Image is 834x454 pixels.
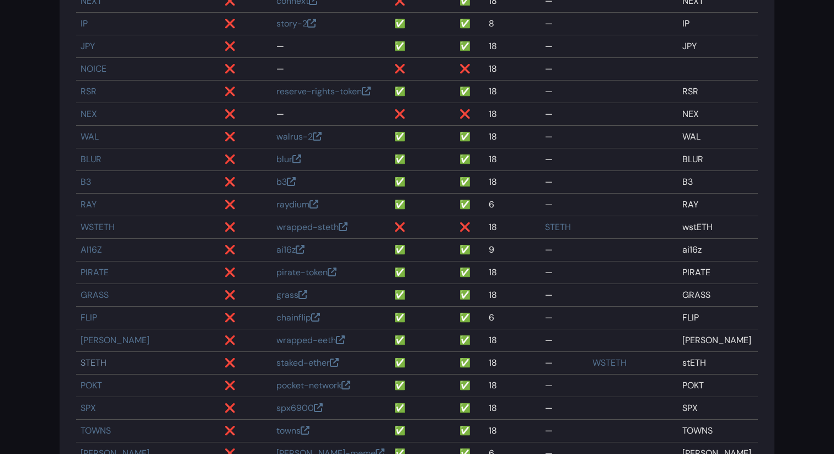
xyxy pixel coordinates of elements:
td: — [541,126,588,148]
td: 18 [484,352,541,375]
td: ✅ [455,397,484,420]
td: — [272,103,390,126]
td: ✅ [455,261,484,284]
td: WAL [678,126,758,148]
a: b3 [276,176,296,188]
td: stETH [678,352,758,375]
a: STETH [545,221,571,233]
td: 18 [484,329,541,352]
a: walrus-2 [276,131,322,142]
td: ✅ [390,307,455,329]
td: ✅ [390,239,455,261]
a: blur [276,153,301,165]
td: — [541,103,588,126]
td: ✅ [455,81,484,103]
td: ✅ [455,126,484,148]
td: ❌ [220,35,272,58]
td: ✅ [455,148,484,171]
td: 9 [484,239,541,261]
td: ❌ [220,13,272,35]
a: SPX [81,402,96,414]
td: ❌ [220,171,272,194]
td: — [541,35,588,58]
a: AI16Z [81,244,102,255]
td: B3 [678,171,758,194]
a: wrapped-steth [276,221,347,233]
td: — [541,375,588,397]
td: 18 [484,35,541,58]
a: ai16z [276,244,304,255]
td: FLIP [678,307,758,329]
a: pirate-token [276,266,336,278]
td: JPY [678,35,758,58]
td: ✅ [455,284,484,307]
td: ✅ [390,81,455,103]
td: [PERSON_NAME] [678,329,758,352]
td: IP [678,13,758,35]
a: RSR [81,86,97,97]
td: 18 [484,261,541,284]
td: ✅ [390,284,455,307]
td: ✅ [455,13,484,35]
td: PIRATE [678,261,758,284]
td: NEX [678,103,758,126]
td: — [541,239,588,261]
td: 18 [484,284,541,307]
a: POKT [81,380,102,391]
td: — [541,58,588,81]
td: ✅ [390,148,455,171]
a: FLIP [81,312,97,323]
td: ✅ [390,397,455,420]
td: ✅ [390,352,455,375]
td: 18 [484,148,541,171]
td: 18 [484,375,541,397]
a: towns [276,425,309,436]
a: chainflip [276,312,320,323]
td: ✅ [455,352,484,375]
td: ❌ [220,329,272,352]
td: ✅ [390,329,455,352]
td: ❌ [220,352,272,375]
td: ✅ [390,375,455,397]
td: ✅ [390,420,455,442]
td: — [272,35,390,58]
td: ❌ [220,375,272,397]
a: WSTETH [592,357,627,368]
a: [PERSON_NAME] [81,334,149,346]
a: JPY [81,40,95,52]
td: ❌ [220,307,272,329]
td: — [541,397,588,420]
td: — [541,284,588,307]
td: 18 [484,216,541,239]
a: BLUR [81,153,101,165]
td: 18 [484,171,541,194]
td: TOWNS [678,420,758,442]
td: ✅ [455,307,484,329]
td: ❌ [220,148,272,171]
a: story-2 [276,18,316,29]
td: 18 [484,81,541,103]
td: ❌ [220,397,272,420]
td: 8 [484,13,541,35]
td: — [541,81,588,103]
td: ❌ [220,420,272,442]
a: grass [276,289,307,301]
td: BLUR [678,148,758,171]
td: ❌ [390,58,455,81]
td: 18 [484,58,541,81]
a: STETH [81,357,106,368]
td: ✅ [455,194,484,216]
a: pocket-network [276,380,350,391]
a: reserve-rights-token [276,86,371,97]
a: GRASS [81,289,109,301]
td: ❌ [220,194,272,216]
td: 6 [484,194,541,216]
td: ❌ [220,126,272,148]
a: staked-ether [276,357,339,368]
a: NOICE [81,63,106,74]
a: wrapped-eeth [276,334,345,346]
td: 18 [484,126,541,148]
td: ✅ [455,35,484,58]
td: — [541,194,588,216]
td: ✅ [455,329,484,352]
